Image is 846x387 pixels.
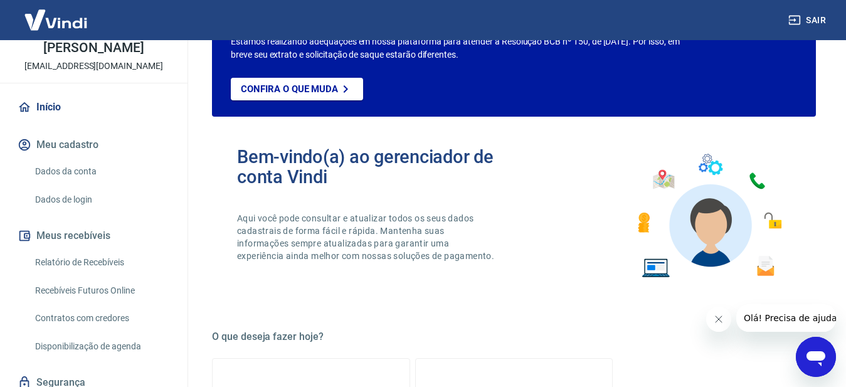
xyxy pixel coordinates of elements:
[43,41,144,55] p: [PERSON_NAME]
[231,78,363,100] a: Confira o que muda
[231,35,684,61] p: Estamos realizando adequações em nossa plataforma para atender a Resolução BCB nº 150, de [DATE]....
[736,304,836,332] iframe: Message from company
[237,212,497,262] p: Aqui você pode consultar e atualizar todos os seus dados cadastrais de forma fácil e rápida. Mant...
[627,147,791,285] img: Imagem de um avatar masculino com diversos icones exemplificando as funcionalidades do gerenciado...
[24,60,163,73] p: [EMAIL_ADDRESS][DOMAIN_NAME]
[706,307,731,332] iframe: Close message
[237,147,514,187] h2: Bem-vindo(a) ao gerenciador de conta Vindi
[30,250,172,275] a: Relatório de Recebíveis
[786,9,831,32] button: Sair
[212,331,816,343] h5: O que deseja fazer hoje?
[15,131,172,159] button: Meu cadastro
[30,278,172,304] a: Recebíveis Futuros Online
[15,222,172,250] button: Meus recebíveis
[15,93,172,121] a: Início
[30,159,172,184] a: Dados da conta
[30,305,172,331] a: Contratos com credores
[241,83,338,95] p: Confira o que muda
[8,9,105,19] span: Olá! Precisa de ajuda?
[15,1,97,39] img: Vindi
[30,334,172,359] a: Disponibilização de agenda
[30,187,172,213] a: Dados de login
[796,337,836,377] iframe: Button to launch messaging window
